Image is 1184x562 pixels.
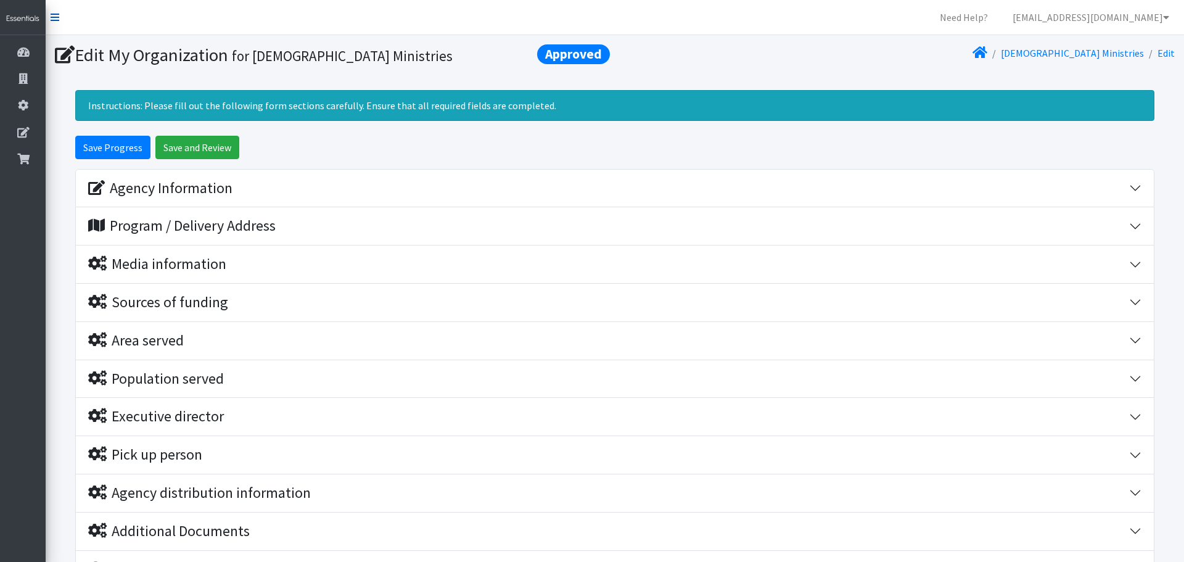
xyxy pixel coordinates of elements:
div: Executive director [88,408,224,426]
a: Edit [1157,47,1175,59]
div: Media information [88,255,226,273]
input: Save and Review [155,136,239,159]
div: Agency Information [88,180,232,197]
button: Additional Documents [76,513,1154,550]
div: Population served [88,370,224,388]
h1: Edit My Organization [55,44,610,66]
input: Save Progress [75,136,150,159]
button: Population served [76,360,1154,398]
div: Instructions: Please fill out the following form sections carefully. Ensure that all required fie... [75,90,1154,121]
button: Area served [76,322,1154,360]
button: Media information [76,246,1154,283]
div: Additional Documents [88,523,250,540]
a: Need Help? [930,5,998,30]
div: Pick up person [88,446,202,464]
button: Sources of funding [76,284,1154,321]
button: Pick up person [76,436,1154,474]
div: Area served [88,332,184,350]
span: Approved [537,44,610,64]
div: Program / Delivery Address [88,217,276,235]
a: [EMAIL_ADDRESS][DOMAIN_NAME] [1003,5,1179,30]
a: [DEMOGRAPHIC_DATA] Ministries [1001,47,1144,59]
div: Agency distribution information [88,484,311,502]
button: Agency Information [76,170,1154,207]
button: Executive director [76,398,1154,436]
button: Program / Delivery Address [76,207,1154,245]
div: Sources of funding [88,294,228,312]
small: for [DEMOGRAPHIC_DATA] Ministries [232,47,453,65]
img: HumanEssentials [5,14,41,24]
button: Agency distribution information [76,474,1154,512]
